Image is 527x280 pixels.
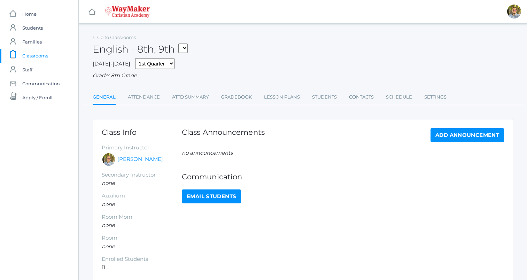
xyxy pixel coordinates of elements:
span: Staff [22,63,32,77]
a: Settings [424,90,447,104]
h2: English - 8th, 9th [93,44,188,55]
a: Email Students [182,189,241,203]
em: none [102,201,115,208]
h5: Primary Instructor [102,145,182,151]
a: Students [312,90,337,104]
span: Classrooms [22,49,48,63]
a: Lesson Plans [264,90,300,104]
h5: Room [102,235,182,241]
span: Families [22,35,42,49]
em: none [102,222,115,228]
div: Grade: 8th Grade [93,72,513,80]
span: Communication [22,77,60,91]
a: Attendance [128,90,160,104]
div: Kylen Braileanu [507,5,521,18]
span: Students [22,21,43,35]
a: Contacts [349,90,374,104]
span: [DATE]-[DATE] [93,60,130,67]
h5: Room Mom [102,214,182,220]
em: none [102,243,115,250]
span: Home [22,7,37,21]
a: Add Announcement [431,128,504,142]
h5: Auxilium [102,193,182,199]
span: Apply / Enroll [22,91,53,104]
em: no announcements [182,149,233,156]
a: Schedule [386,90,412,104]
img: waymaker-logo-stack-white-1602f2b1af18da31a5905e9982d058868370996dac5278e84edea6dabf9a3315.png [105,6,150,18]
h1: Class Info [102,128,182,136]
h1: Class Announcements [182,128,265,140]
a: Go to Classrooms [97,34,136,40]
a: Attd Summary [172,90,209,104]
a: General [93,90,116,105]
h5: Enrolled Students [102,256,182,262]
h1: Communication [182,173,504,181]
em: none [102,180,115,186]
li: 11 [102,264,182,272]
a: [PERSON_NAME] [117,155,163,163]
h5: Secondary Instructor [102,172,182,178]
div: Kylen Braileanu [102,153,116,166]
a: Gradebook [221,90,252,104]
